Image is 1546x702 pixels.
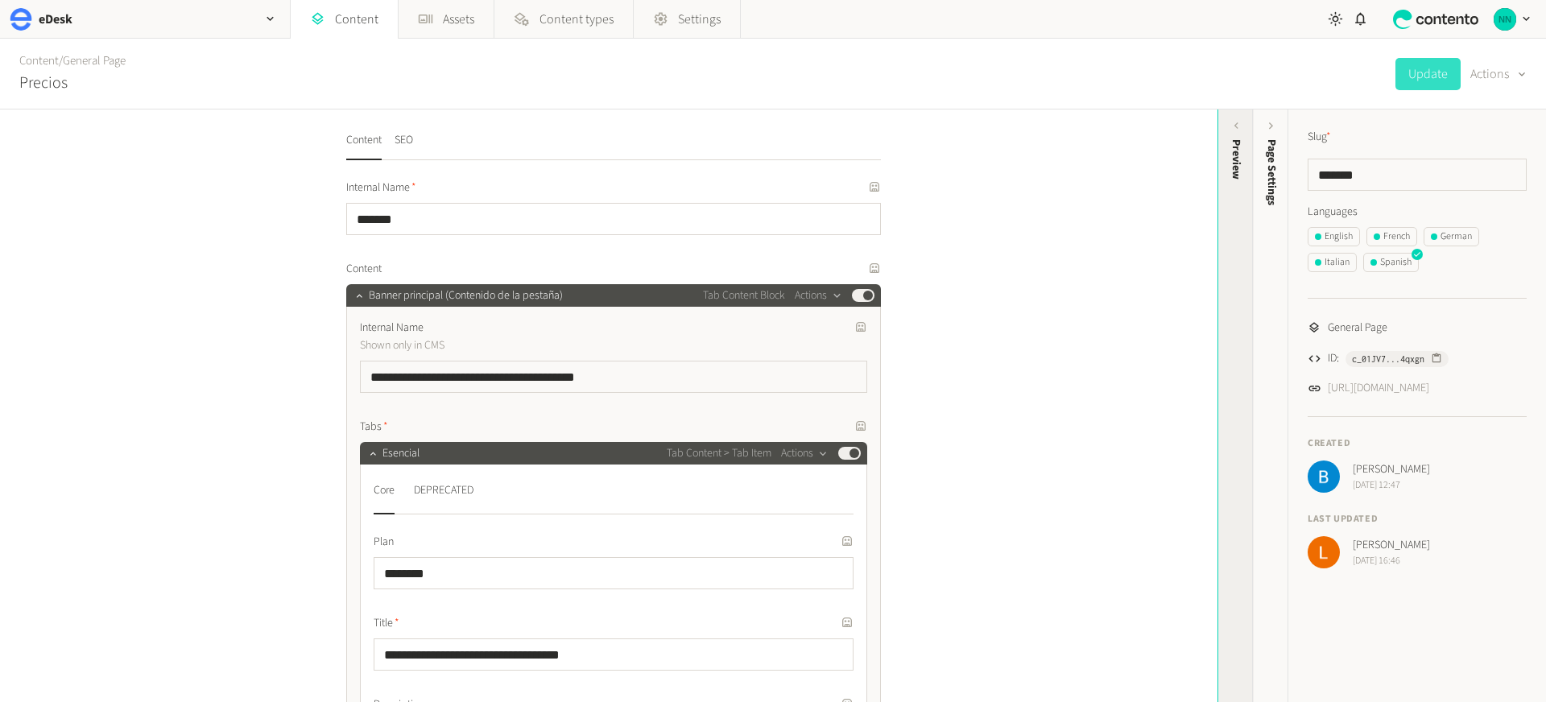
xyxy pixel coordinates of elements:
[1353,554,1430,568] span: [DATE] 16:46
[360,320,424,337] span: Internal Name
[19,52,59,69] a: Content
[1315,229,1353,244] div: English
[1308,253,1357,272] button: Italian
[1366,227,1417,246] button: French
[414,477,473,503] div: DEPRECATED
[19,71,68,95] h2: Precios
[1470,58,1527,90] button: Actions
[1263,139,1280,205] span: Page Settings
[1374,229,1410,244] div: French
[1494,8,1516,31] img: Nikola Nikolov
[10,8,32,31] img: eDesk
[1353,461,1430,478] span: [PERSON_NAME]
[1308,204,1527,221] label: Languages
[1328,350,1339,367] span: ID:
[382,445,420,462] span: Esencial
[781,444,829,463] button: Actions
[1395,58,1461,90] button: Update
[39,10,72,29] h2: eDesk
[1370,255,1412,270] div: Spanish
[374,534,394,551] span: Plan
[1363,253,1419,272] button: Spanish
[1328,380,1429,397] a: [URL][DOMAIN_NAME]
[539,10,614,29] span: Content types
[1308,460,1340,493] img: Breandán Ó Conghaile
[374,477,395,503] div: Core
[703,287,785,304] span: Tab Content Block
[1424,227,1479,246] button: German
[395,132,413,160] button: SEO
[1353,537,1430,554] span: [PERSON_NAME]
[369,287,563,304] span: Banner principal (Contenido de la pestaña)
[1346,351,1449,367] button: c_01JV7...4qxgn
[63,52,126,69] a: General Page
[1308,536,1340,568] img: Laura Kane
[678,10,721,29] span: Settings
[360,419,388,436] span: Tabs
[1352,352,1424,366] span: c_01JV7...4qxgn
[667,445,771,462] span: Tab Content > Tab Item
[1353,478,1430,493] span: [DATE] 12:47
[360,337,726,354] p: Shown only in CMS
[346,180,416,196] span: Internal Name
[1308,436,1527,451] h4: Created
[1328,320,1387,337] span: General Page
[1308,227,1360,246] button: English
[1308,512,1527,526] h4: Last updated
[1308,129,1331,146] label: Slug
[59,52,63,69] span: /
[1228,139,1245,180] div: Preview
[795,286,842,305] button: Actions
[1431,229,1472,244] div: German
[1315,255,1350,270] div: Italian
[346,261,382,278] span: Content
[346,132,382,160] button: Content
[374,615,399,632] span: Title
